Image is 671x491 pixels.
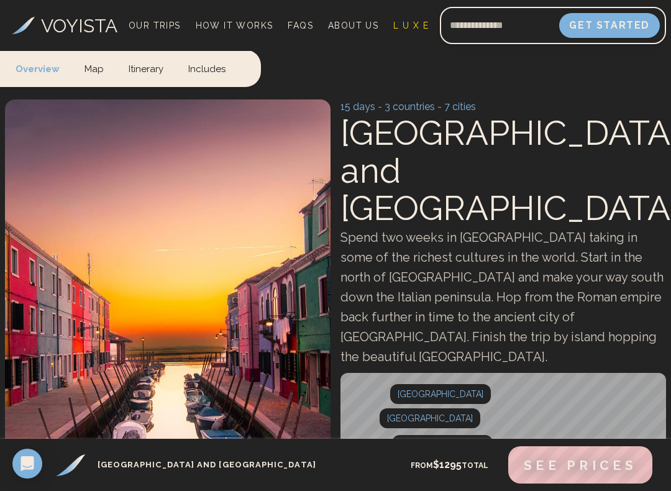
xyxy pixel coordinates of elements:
button: Get Started [559,13,660,38]
span: $ 1295 [433,459,462,470]
a: Itinerary [116,50,176,86]
div: Map marker [380,408,480,428]
img: Italy and Greece [56,454,85,476]
div: Map marker [390,384,491,404]
div: [GEOGRAPHIC_DATA] [392,435,493,455]
h3: VOYISTA [41,12,117,40]
span: About Us [328,21,378,30]
a: About Us [323,17,383,34]
a: VOYISTA [12,12,117,40]
a: FAQs [283,17,318,34]
input: Email address [440,11,559,40]
div: [GEOGRAPHIC_DATA] [390,384,491,404]
a: How It Works [191,17,278,34]
div: from total [390,452,508,478]
span: See Prices [524,457,637,473]
span: Spend two weeks in [GEOGRAPHIC_DATA] taking in some of the richest cultures in the world. Start i... [340,230,664,364]
span: How It Works [196,21,273,30]
span: FAQs [288,21,313,30]
a: Overview [16,50,72,86]
div: Open Intercom Messenger [12,449,42,479]
h3: [GEOGRAPHIC_DATA] and [GEOGRAPHIC_DATA] [98,459,316,471]
a: Includes [176,50,238,86]
div: [GEOGRAPHIC_DATA] [380,408,480,428]
p: 15 days - 3 countries - 7 cities [340,99,666,114]
span: L U X E [393,21,429,30]
a: Map [72,50,116,86]
a: L U X E [388,17,434,34]
div: Map marker [392,435,493,455]
img: Voyista Logo [12,17,35,34]
a: Our Trips [124,17,186,34]
button: See Prices [508,446,652,484]
span: Our Trips [129,21,181,30]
